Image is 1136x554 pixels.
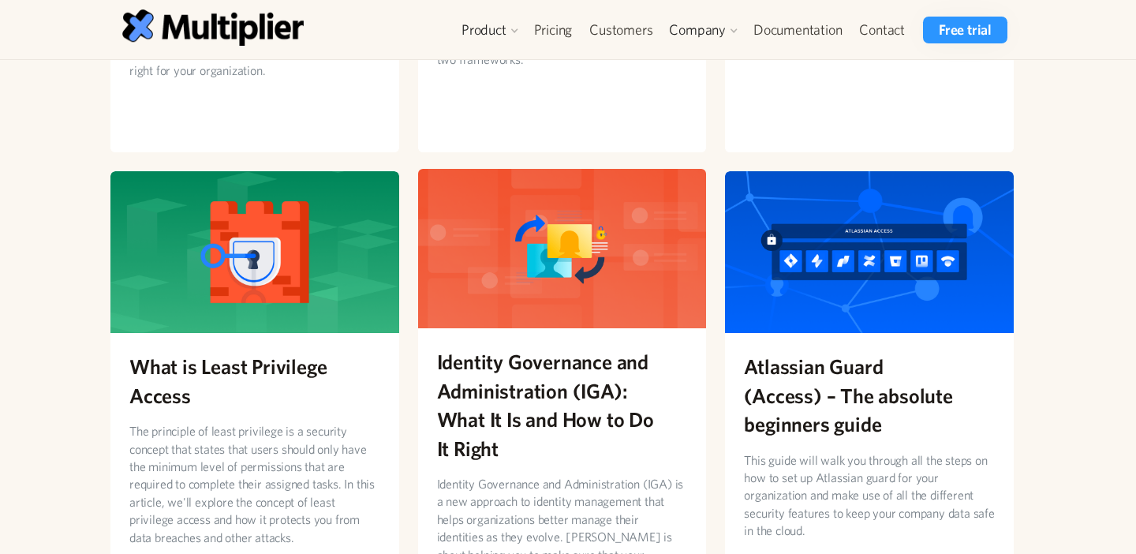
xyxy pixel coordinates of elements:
div: Product [454,17,525,43]
div: Company [669,21,726,39]
a: Free trial [923,17,1007,43]
a: Contact [850,17,914,43]
img: What is Least Privilege Access [110,171,399,334]
h2: Identity Governance and Administration (IGA): What It Is and How to Do It Right [437,347,688,462]
h2: Atlassian Guard (Access) – The absolute beginners guide [744,352,995,438]
img: Identity Governance and Administration (IGA): What It Is and How to Do It Right [418,167,707,329]
a: Customers [581,17,661,43]
h2: What is Least Privilege Access [129,352,380,410]
a: Documentation [745,17,850,43]
img: Atlassian Guard (Access) – The absolute beginners guide [725,171,1014,334]
p: This guide will walk you through all the steps on how to set up Atlassian guard for your organiza... [744,451,995,540]
div: Product [461,21,506,39]
p: The principle of least privilege is a security concept that states that users should only have th... [129,422,380,546]
a: Pricing [525,17,581,43]
div: Company [661,17,745,43]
